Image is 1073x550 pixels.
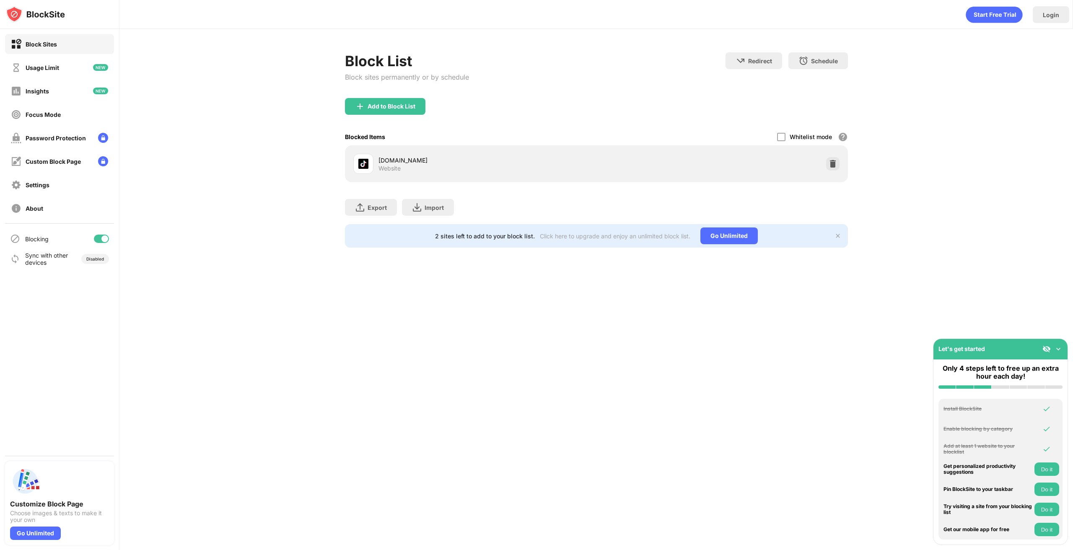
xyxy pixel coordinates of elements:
div: Blocking [25,235,49,243]
button: Do it [1034,483,1059,496]
img: customize-block-page-off.svg [11,156,21,167]
div: animation [966,6,1023,23]
div: Insights [26,88,49,95]
div: Pin BlockSite to your taskbar [943,486,1032,492]
div: Focus Mode [26,111,61,118]
img: logo-blocksite.svg [6,6,65,23]
div: Customize Block Page [10,500,109,508]
div: Website [378,165,401,172]
div: Choose images & texts to make it your own [10,510,109,523]
div: Disabled [86,256,104,261]
img: x-button.svg [835,232,841,239]
div: Import [425,204,444,211]
img: favicons [358,159,368,169]
div: Let's get started [938,345,985,352]
div: Click here to upgrade and enjoy an unlimited block list. [540,232,690,240]
img: about-off.svg [11,203,21,214]
div: 2 sites left to add to your block list. [435,232,535,240]
div: [DOMAIN_NAME] [378,156,596,165]
div: Blocked Items [345,133,385,140]
div: Enable blocking by category [943,426,1032,432]
div: Schedule [811,57,838,65]
div: About [26,205,43,212]
img: omni-check.svg [1042,405,1051,413]
img: blocking-icon.svg [10,234,20,244]
div: Go Unlimited [700,227,758,244]
button: Do it [1034,462,1059,476]
div: Block List [345,52,469,70]
img: block-on.svg [11,39,21,49]
img: omni-setup-toggle.svg [1054,345,1063,353]
img: omni-check.svg [1042,425,1051,433]
div: Only 4 steps left to free up an extra hour each day! [938,364,1063,380]
div: Custom Block Page [26,158,81,165]
img: new-icon.svg [93,88,108,94]
img: push-custom-page.svg [10,466,40,496]
div: Add at least 1 website to your blocklist [943,443,1032,455]
button: Do it [1034,523,1059,536]
div: Get our mobile app for free [943,527,1032,532]
img: eye-not-visible.svg [1042,345,1051,353]
img: settings-off.svg [11,180,21,190]
img: time-usage-off.svg [11,62,21,73]
img: omni-check.svg [1042,445,1051,453]
div: Usage Limit [26,64,59,71]
img: new-icon.svg [93,64,108,71]
div: Install BlockSite [943,406,1032,412]
div: Password Protection [26,134,86,142]
img: insights-off.svg [11,86,21,96]
div: Get personalized productivity suggestions [943,463,1032,475]
div: Block sites permanently or by schedule [345,73,469,81]
div: Add to Block List [368,103,415,110]
button: Do it [1034,503,1059,516]
div: Go Unlimited [10,527,61,540]
div: Try visiting a site from your blocking list [943,504,1032,516]
img: sync-icon.svg [10,254,20,264]
img: password-protection-off.svg [11,133,21,143]
img: focus-off.svg [11,109,21,120]
img: lock-menu.svg [98,156,108,166]
div: Sync with other devices [25,252,68,266]
div: Block Sites [26,41,57,48]
div: Whitelist mode [790,133,832,140]
div: Export [368,204,387,211]
div: Settings [26,181,49,188]
div: Redirect [748,57,772,65]
div: Login [1043,11,1059,18]
img: lock-menu.svg [98,133,108,143]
